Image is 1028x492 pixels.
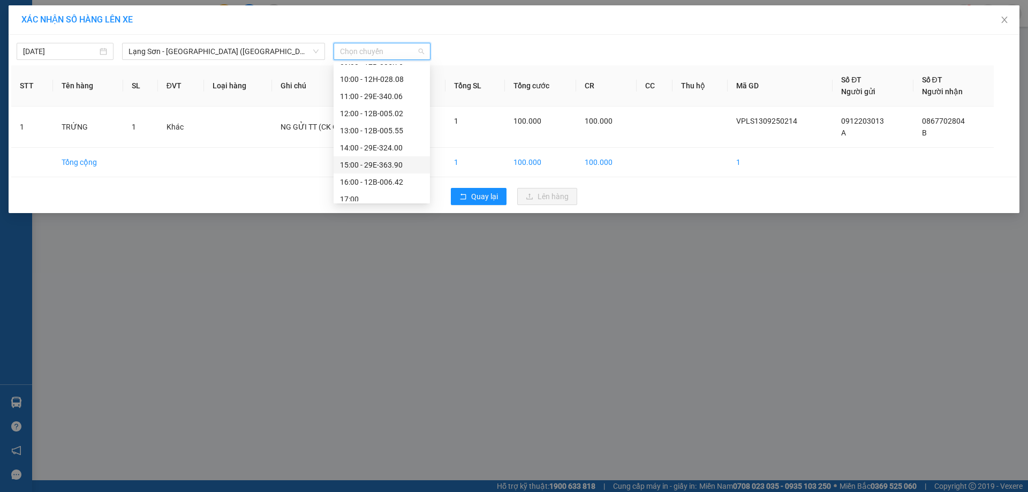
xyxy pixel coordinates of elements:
th: SL [123,65,157,107]
button: Close [989,5,1019,35]
td: 1 [11,107,53,148]
th: STT [11,65,53,107]
span: close [1000,16,1009,24]
th: CR [576,65,637,107]
div: 17:00 [340,193,424,205]
span: XÁC NHẬN SỐ HÀNG LÊN XE [21,14,133,25]
div: 11:00 - 29E-340.06 [340,90,424,102]
span: Số ĐT [922,75,942,84]
th: Tên hàng [53,65,124,107]
div: 13:00 - 12B-005.55 [340,125,424,137]
button: uploadLên hàng [517,188,577,205]
span: Chọn chuyến [340,43,424,59]
span: B [922,128,927,137]
span: 100.000 [585,117,613,125]
td: 1 [728,148,833,177]
th: Ghi chú [272,65,445,107]
span: Người gửi [841,87,875,96]
th: Mã GD [728,65,833,107]
span: rollback [459,193,467,201]
span: NG GỬI TT (CK CTY 13:56 [DATE]) [281,123,392,131]
span: Người nhận [922,87,963,96]
th: Tổng SL [445,65,505,107]
td: 100.000 [576,148,637,177]
div: 15:00 - 29E-363.90 [340,159,424,171]
span: Quay lại [471,191,498,202]
span: 100.000 [513,117,541,125]
td: 1 [445,148,505,177]
span: 1 [132,123,136,131]
th: Loại hàng [204,65,273,107]
button: rollbackQuay lại [451,188,507,205]
span: 1 [454,117,458,125]
span: Lạng Sơn - Hà Nội (Limousine) [128,43,319,59]
span: VPLS1309250214 [736,117,797,125]
th: Tổng cước [505,65,576,107]
span: Số ĐT [841,75,861,84]
span: down [313,48,319,55]
div: 10:00 - 12H-028.08 [340,73,424,85]
th: ĐVT [158,65,204,107]
th: Thu hộ [672,65,728,107]
td: Tổng cộng [53,148,124,177]
div: 16:00 - 12B-006.42 [340,176,424,188]
input: 13/09/2025 [23,46,97,57]
td: 100.000 [505,148,576,177]
span: A [841,128,846,137]
td: Khác [158,107,204,148]
div: 12:00 - 12B-005.02 [340,108,424,119]
span: 0867702804 [922,117,965,125]
th: CC [637,65,672,107]
td: TRỨNG [53,107,124,148]
span: 0912203013 [841,117,884,125]
div: 14:00 - 29E-324.00 [340,142,424,154]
